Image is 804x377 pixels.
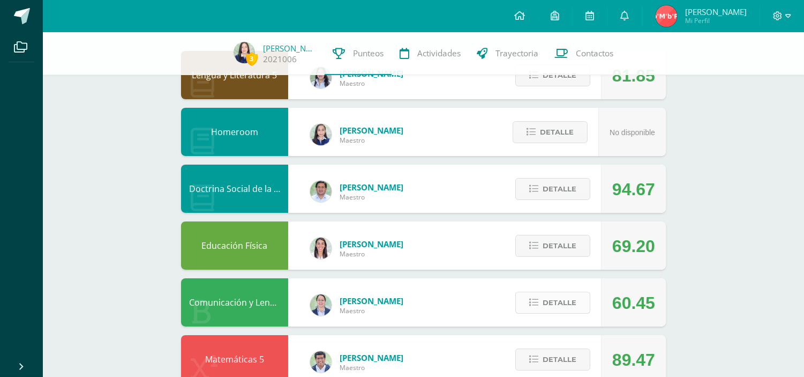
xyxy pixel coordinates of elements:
[263,43,317,54] a: [PERSON_NAME]
[612,279,655,327] div: 60.45
[340,125,403,136] span: [PERSON_NAME]
[310,124,332,145] img: 360951c6672e02766e5b7d72674f168c.png
[340,352,403,363] span: [PERSON_NAME]
[543,236,576,256] span: Detalle
[310,67,332,88] img: df6a3bad71d85cf97c4a6d1acf904499.png
[181,278,288,327] div: Comunicación y Lenguaje L3 (Inglés) 5
[234,42,255,63] img: 936532685daabec6e1002f3419e3d59a.png
[181,51,288,99] div: Lengua y Literatura 5
[543,293,576,313] span: Detalle
[325,32,392,75] a: Punteos
[181,221,288,270] div: Educación Física
[610,128,655,137] span: No disponible
[246,52,258,65] span: 3
[540,122,574,142] span: Detalle
[612,51,655,100] div: 81.85
[469,32,546,75] a: Trayectoria
[310,351,332,373] img: 26a2302f57c9c751ee06aea91ca1948d.png
[685,6,747,17] span: [PERSON_NAME]
[612,222,655,270] div: 69.20
[340,193,403,202] span: Maestro
[181,165,288,213] div: Doctrina Social de la Iglesia
[340,79,403,88] span: Maestro
[340,306,403,315] span: Maestro
[310,238,332,259] img: 68dbb99899dc55733cac1a14d9d2f825.png
[576,48,613,59] span: Contactos
[546,32,621,75] a: Contactos
[340,295,403,306] span: [PERSON_NAME]
[340,136,403,145] span: Maestro
[417,48,461,59] span: Actividades
[353,48,384,59] span: Punteos
[181,108,288,156] div: Homeroom
[310,181,332,202] img: f767cae2d037801592f2ba1a5db71a2a.png
[515,64,590,86] button: Detalle
[495,48,538,59] span: Trayectoria
[543,350,576,369] span: Detalle
[392,32,469,75] a: Actividades
[515,178,590,200] button: Detalle
[612,165,655,213] div: 94.67
[543,65,576,85] span: Detalle
[656,5,677,27] img: ca3c5678045a47df34288d126a1d4061.png
[310,294,332,316] img: bdeda482c249daf2390eb3a441c038f2.png
[543,179,576,199] span: Detalle
[340,249,403,258] span: Maestro
[515,235,590,257] button: Detalle
[340,239,403,249] span: [PERSON_NAME]
[515,292,590,314] button: Detalle
[263,54,297,65] a: 2021006
[515,349,590,371] button: Detalle
[340,363,403,372] span: Maestro
[340,182,403,193] span: [PERSON_NAME]
[513,121,588,143] button: Detalle
[685,16,747,25] span: Mi Perfil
